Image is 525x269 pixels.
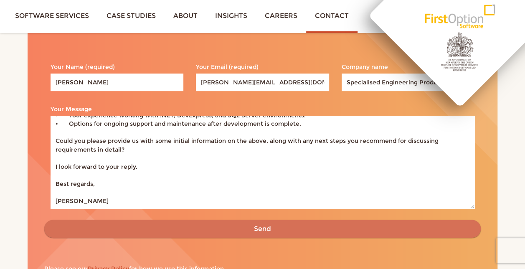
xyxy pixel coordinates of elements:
[335,60,481,97] label: Company name
[196,74,329,91] input: Your Email (required)
[342,74,474,91] input: Company name
[44,102,481,214] label: Your Message
[190,60,335,97] label: Your Email (required)
[51,74,183,91] input: Your Name (required)
[51,116,474,208] textarea: Your Message
[44,60,190,97] label: Your Name (required)
[44,220,481,238] input: Send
